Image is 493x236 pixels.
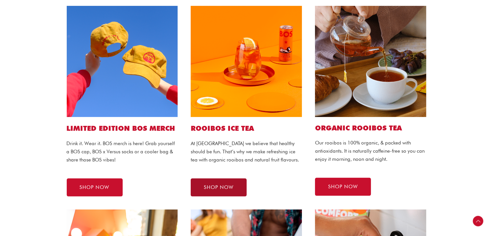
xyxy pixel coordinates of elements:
[191,140,302,164] p: At [GEOGRAPHIC_DATA] we believe that healthy should be fun. That’s why we make refreshing ice tea...
[191,124,302,133] h1: ROOIBOS ICE TEA
[315,124,426,132] h2: Organic ROOIBOS TEA
[328,184,358,189] span: SHOP NOW
[67,6,178,117] img: bos cap
[315,139,426,163] p: Our rooibos is 100% organic, & packed with antioxidants. It is naturally caffeine-free so you can...
[191,178,247,196] a: SHOP NOW
[315,6,426,117] img: bos tea bags website1
[204,185,234,190] span: SHOP NOW
[315,178,371,196] a: SHOP NOW
[67,140,178,164] p: Drink it. Wear it. BOS merch is here! Grab yourself a BOS cap, BOS x Versus socks or a cooler bag...
[80,185,110,190] span: SHOP NOW
[67,124,178,133] h1: LIMITED EDITION BOS MERCH
[67,178,123,196] a: SHOP NOW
